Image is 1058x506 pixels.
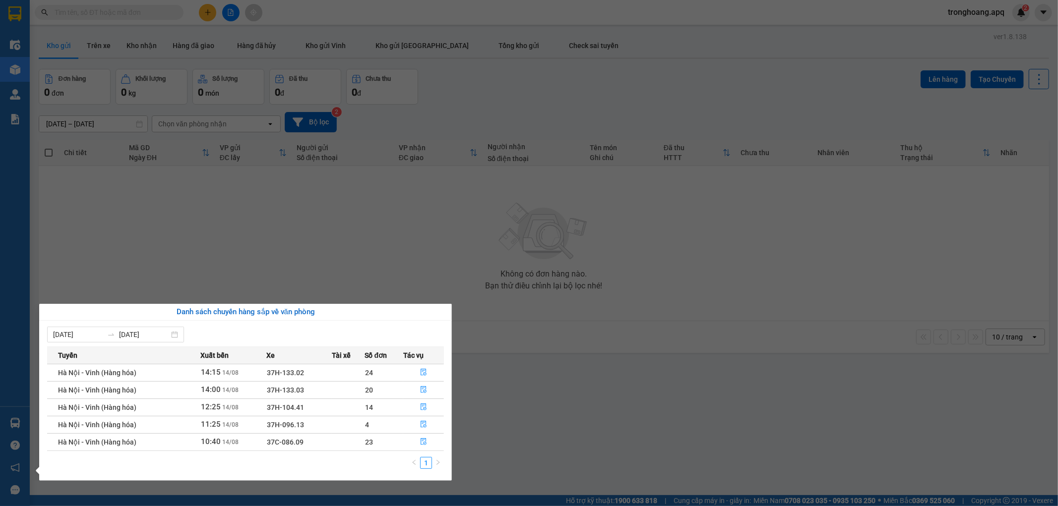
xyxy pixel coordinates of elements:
span: 14/08 [222,369,239,376]
button: file-done [404,434,443,450]
div: Danh sách chuyến hàng sắp về văn phòng [47,306,444,318]
span: Xe [266,350,275,361]
span: file-done [420,369,427,377]
span: 14 [366,403,373,411]
span: Số đơn [365,350,387,361]
span: 37H-096.13 [267,421,304,429]
span: Hà Nội - Vinh (Hàng hóa) [58,386,136,394]
span: 14/08 [222,439,239,446]
span: 14/08 [222,421,239,428]
input: Đến ngày [119,329,169,340]
span: 20 [366,386,373,394]
span: right [435,459,441,465]
button: right [432,457,444,469]
span: 11:25 [201,420,221,429]
button: left [408,457,420,469]
span: Hà Nội - Vinh (Hàng hóa) [58,438,136,446]
span: Hà Nội - Vinh (Hàng hóa) [58,421,136,429]
span: 10:40 [201,437,221,446]
span: 14:15 [201,368,221,377]
span: to [107,331,115,338]
span: file-done [420,438,427,446]
input: Từ ngày [53,329,103,340]
span: 37C-086.09 [267,438,304,446]
button: file-done [404,417,443,433]
span: 4 [366,421,370,429]
span: 37H-104.41 [267,403,304,411]
span: Tuyến [58,350,77,361]
li: Next Page [432,457,444,469]
span: left [411,459,417,465]
span: 23 [366,438,373,446]
li: 1 [420,457,432,469]
span: 14/08 [222,404,239,411]
span: Xuất bến [200,350,229,361]
span: file-done [420,403,427,411]
span: Tác vụ [403,350,424,361]
a: 1 [421,457,432,468]
span: Tài xế [332,350,351,361]
span: 14/08 [222,387,239,394]
button: file-done [404,382,443,398]
span: 37H-133.03 [267,386,304,394]
span: 12:25 [201,402,221,411]
span: file-done [420,386,427,394]
span: Hà Nội - Vinh (Hàng hóa) [58,403,136,411]
button: file-done [404,365,443,381]
span: 37H-133.02 [267,369,304,377]
span: file-done [420,421,427,429]
span: swap-right [107,331,115,338]
span: Hà Nội - Vinh (Hàng hóa) [58,369,136,377]
button: file-done [404,399,443,415]
span: 14:00 [201,385,221,394]
span: 24 [366,369,373,377]
li: Previous Page [408,457,420,469]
